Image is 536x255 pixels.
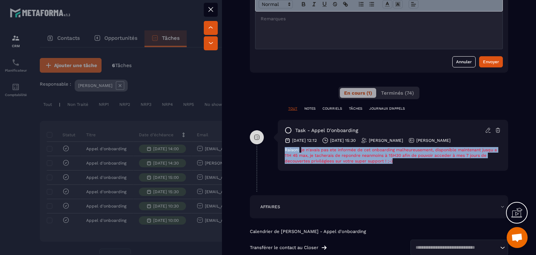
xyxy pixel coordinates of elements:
[452,56,476,67] button: Annuler
[369,138,403,143] p: [PERSON_NAME]
[285,147,299,152] span: Raison:
[369,106,405,111] p: JOURNAUX D'APPELS
[250,229,508,234] p: Calendrier de [PERSON_NAME] - Appel d'onboarding
[344,90,372,96] span: En cours (1)
[381,90,414,96] span: Terminés (74)
[340,88,376,98] button: En cours (1)
[288,106,297,111] p: TOUT
[304,106,315,111] p: NOTES
[377,88,418,98] button: Terminés (74)
[483,58,499,65] div: Envoyer
[285,147,497,163] span: je n'avais pas ete informée de cet onboarding malheureusement, disponible maintenant jusqu a 11H ...
[250,245,318,250] p: Transférer le contact au Closer
[330,138,356,143] p: [DATE] 15:30
[322,106,342,111] p: COURRIELS
[413,244,498,251] input: Search for option
[416,138,451,143] p: [PERSON_NAME]
[507,227,528,248] div: Ouvrir le chat
[479,56,503,67] button: Envoyer
[349,106,362,111] p: TÂCHES
[292,138,317,143] p: [DATE] 12:12
[295,127,358,134] p: task - Appel d'onboarding
[260,204,280,210] p: AFFAIRES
